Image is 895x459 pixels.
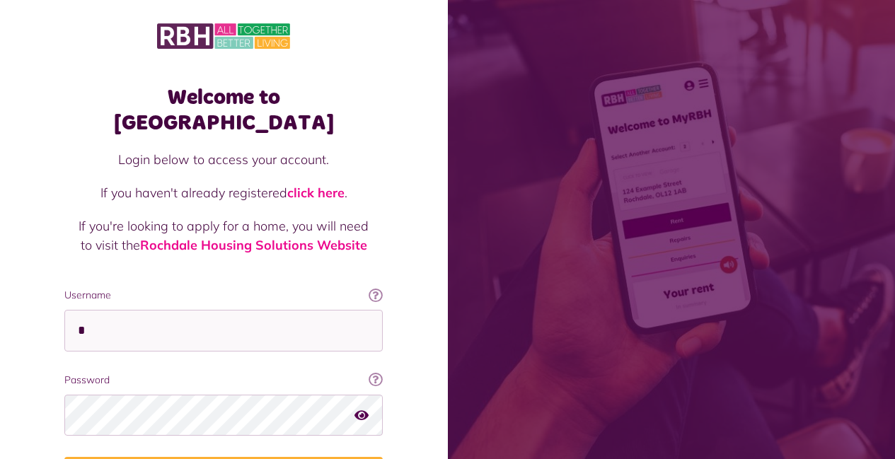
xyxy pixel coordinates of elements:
a: click here [287,185,345,201]
p: If you're looking to apply for a home, you will need to visit the [79,216,369,255]
a: Rochdale Housing Solutions Website [140,237,367,253]
h1: Welcome to [GEOGRAPHIC_DATA] [64,85,383,136]
img: MyRBH [157,21,290,51]
label: Password [64,373,383,388]
label: Username [64,288,383,303]
p: If you haven't already registered . [79,183,369,202]
p: Login below to access your account. [79,150,369,169]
